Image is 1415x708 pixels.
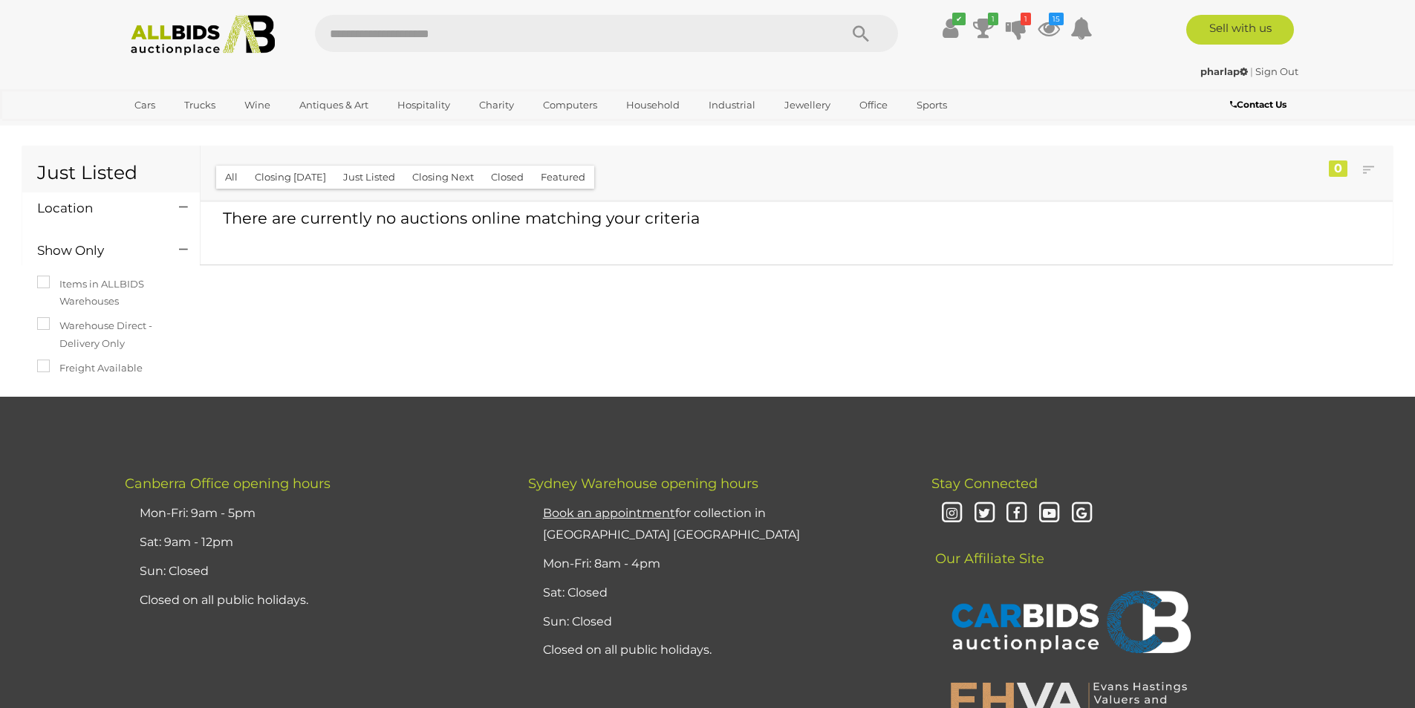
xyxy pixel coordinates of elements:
[136,499,491,528] li: Mon-Fri: 9am - 5pm
[850,93,897,117] a: Office
[482,166,533,189] button: Closed
[37,163,185,191] h1: Just Listed
[1038,15,1060,42] a: 15
[403,166,483,189] button: Closing Next
[972,501,998,527] i: Twitter
[972,15,995,42] a: 1
[1250,65,1253,77] span: |
[235,93,280,117] a: Wine
[125,93,165,117] a: Cars
[136,557,491,586] li: Sun: Closed
[37,201,157,215] h4: Location
[246,166,335,189] button: Closing [DATE]
[1003,501,1029,527] i: Facebook
[533,93,607,117] a: Computers
[940,15,962,42] a: ✔
[334,166,404,189] button: Just Listed
[1021,13,1031,25] i: 1
[539,608,894,637] li: Sun: Closed
[988,13,998,25] i: 1
[290,93,378,117] a: Antiques & Art
[1036,501,1062,527] i: Youtube
[125,475,331,492] span: Canberra Office opening hours
[532,166,594,189] button: Featured
[539,550,894,579] li: Mon-Fri: 8am - 4pm
[528,475,758,492] span: Sydney Warehouse opening hours
[543,506,675,520] u: Book an appointment
[539,636,894,665] li: Closed on all public holidays.
[1005,15,1027,42] a: 1
[469,93,524,117] a: Charity
[543,506,800,542] a: Book an appointmentfor collection in [GEOGRAPHIC_DATA] [GEOGRAPHIC_DATA]
[37,360,143,377] label: Freight Available
[37,276,185,311] label: Items in ALLBIDS Warehouses
[136,586,491,615] li: Closed on all public holidays.
[931,528,1044,567] span: Our Affiliate Site
[931,475,1038,492] span: Stay Connected
[175,93,225,117] a: Trucks
[1230,97,1290,113] a: Contact Us
[1200,65,1248,77] strong: pharlap
[1255,65,1298,77] a: Sign Out
[125,117,250,142] a: [GEOGRAPHIC_DATA]
[699,93,765,117] a: Industrial
[123,15,284,56] img: Allbids.com.au
[223,209,700,227] span: There are currently no auctions online matching your criteria
[617,93,689,117] a: Household
[939,501,965,527] i: Instagram
[136,528,491,557] li: Sat: 9am - 12pm
[216,166,247,189] button: All
[1200,65,1250,77] a: pharlap
[539,579,894,608] li: Sat: Closed
[1329,160,1347,177] div: 0
[37,244,157,258] h4: Show Only
[37,317,185,352] label: Warehouse Direct - Delivery Only
[388,93,460,117] a: Hospitality
[943,575,1195,673] img: CARBIDS Auctionplace
[1230,99,1286,110] b: Contact Us
[1186,15,1294,45] a: Sell with us
[1049,13,1064,25] i: 15
[952,13,966,25] i: ✔
[775,93,840,117] a: Jewellery
[824,15,898,52] button: Search
[1069,501,1095,527] i: Google
[907,93,957,117] a: Sports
